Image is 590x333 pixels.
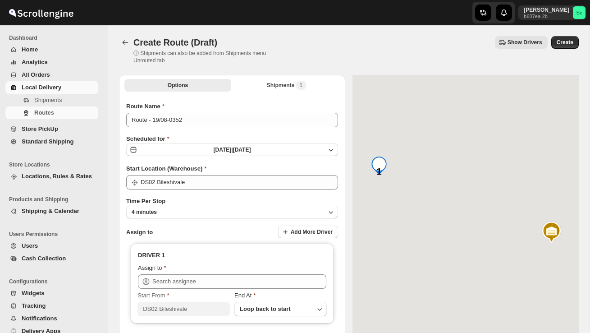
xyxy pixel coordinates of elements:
button: Users [5,240,98,252]
button: User menu [518,5,586,20]
span: Routes [34,109,54,116]
span: Dashboard [9,34,102,42]
span: Scheduled for [126,135,165,142]
span: Assign to [126,229,153,236]
p: b607ea-2b [524,14,569,19]
button: Analytics [5,56,98,69]
span: Time Per Stop [126,198,165,204]
span: Cash Collection [22,255,66,262]
span: Start From [137,292,165,299]
span: Tracking [22,302,46,309]
span: Route Name [126,103,160,110]
button: Routes [5,106,98,119]
button: Shipments [5,94,98,106]
img: ScrollEngine [7,1,75,24]
button: Locations, Rules & Rates [5,170,98,183]
span: Standard Shipping [22,138,74,145]
button: All Orders [5,69,98,81]
div: 1 [370,162,388,180]
span: Local Delivery [22,84,61,91]
button: Widgets [5,287,98,300]
button: Notifications [5,312,98,325]
button: 4 minutes [126,206,338,218]
span: Loop back to start [240,305,291,312]
button: Create [551,36,579,49]
button: Add More Driver [278,226,338,238]
span: Configurations [9,278,102,285]
input: Search location [141,175,338,190]
span: Start Location (Warehouse) [126,165,202,172]
button: Shipping & Calendar [5,205,98,217]
span: 4 minutes [132,208,157,216]
span: Locations, Rules & Rates [22,173,92,180]
div: Assign to [138,264,162,273]
span: Add More Driver [291,228,333,236]
span: [DATE] [233,147,251,153]
span: Create [557,39,573,46]
button: [DATE]|[DATE] [126,143,338,156]
button: Loop back to start [234,302,327,316]
span: Home [22,46,38,53]
p: [PERSON_NAME] [524,6,569,14]
button: All Route Options [124,79,231,92]
span: Store Locations [9,161,102,168]
span: Show Drivers [508,39,542,46]
div: End At [234,291,327,300]
button: Tracking [5,300,98,312]
span: Options [168,82,188,89]
span: Shipping & Calendar [22,208,79,214]
button: Selected Shipments [233,79,340,92]
span: Widgets [22,290,44,296]
input: Eg: Bengaluru Route [126,113,338,127]
span: Users [22,242,38,249]
button: Show Drivers [495,36,548,49]
span: Analytics [22,59,48,65]
span: Sanjay chetri [573,6,585,19]
div: Shipments [267,81,306,90]
button: Cash Collection [5,252,98,265]
span: Store PickUp [22,125,58,132]
p: ⓘ Shipments can also be added from Shipments menu Unrouted tab [133,50,280,64]
span: [DATE] | [214,147,233,153]
span: Shipments [34,97,62,103]
span: Products and Shipping [9,196,102,203]
span: Users Permissions [9,231,102,238]
input: Search assignee [152,274,326,289]
span: Notifications [22,315,57,322]
span: All Orders [22,71,50,78]
span: 1 [300,82,303,89]
span: Create Route (Draft) [133,37,217,47]
text: Sc [576,10,582,15]
button: Home [5,43,98,56]
button: Routes [119,36,132,49]
h3: DRIVER 1 [138,251,326,260]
